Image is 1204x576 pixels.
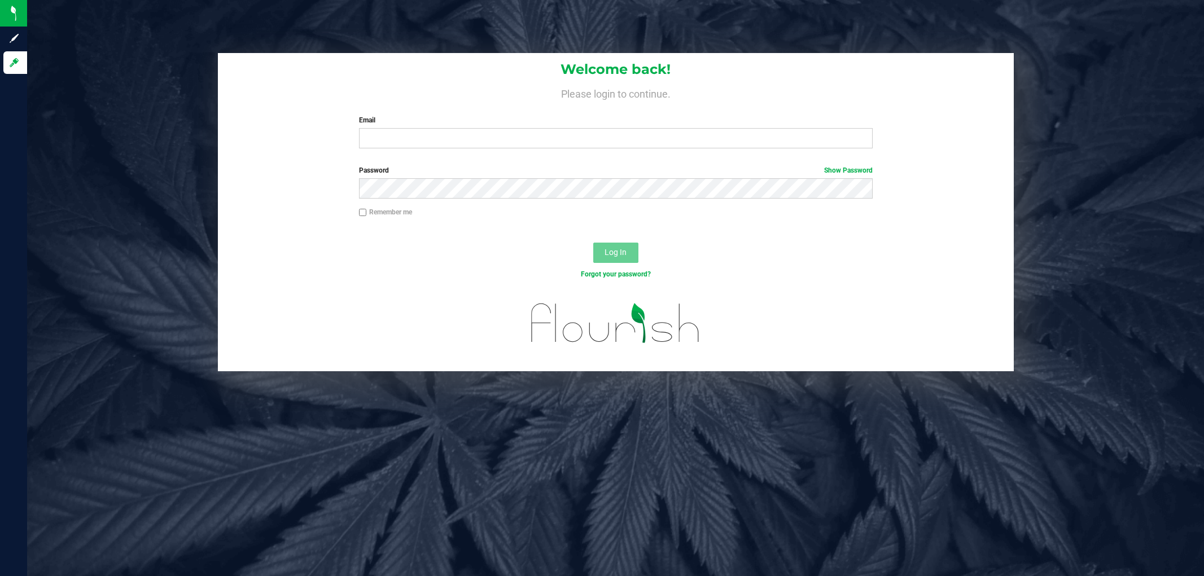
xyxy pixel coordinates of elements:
[218,62,1014,77] h1: Welcome back!
[824,166,873,174] a: Show Password
[359,207,412,217] label: Remember me
[359,209,367,217] input: Remember me
[218,86,1014,99] h4: Please login to continue.
[8,33,20,44] inline-svg: Sign up
[605,248,627,257] span: Log In
[359,166,389,174] span: Password
[516,291,715,355] img: flourish_logo.svg
[581,270,651,278] a: Forgot your password?
[359,115,873,125] label: Email
[593,243,638,263] button: Log In
[8,57,20,68] inline-svg: Log in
